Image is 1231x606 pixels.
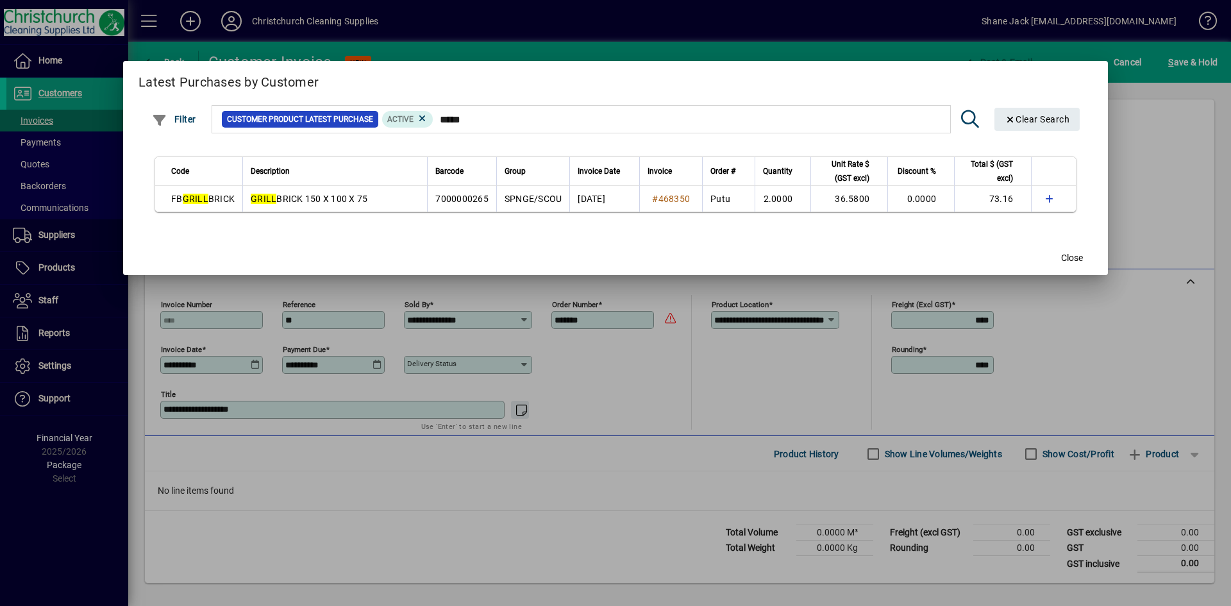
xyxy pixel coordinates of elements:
div: Unit Rate $ (GST excl) [819,157,881,185]
em: GRILL [183,194,208,204]
span: Customer Product Latest Purchase [227,113,373,126]
span: Barcode [435,164,464,178]
span: # [652,194,658,204]
div: Total $ (GST excl) [962,157,1025,185]
span: Active [387,115,414,124]
span: Discount % [898,164,936,178]
mat-chip: Product Activation Status: Active [382,111,433,128]
span: Unit Rate $ (GST excl) [819,157,869,185]
span: Code [171,164,189,178]
span: Invoice Date [578,164,620,178]
button: Close [1051,247,1093,270]
td: 0.0000 [887,186,954,212]
td: 2.0000 [755,186,810,212]
span: Total $ (GST excl) [962,157,1013,185]
div: Discount % [896,164,948,178]
span: Clear Search [1005,114,1070,124]
span: FB BRICK [171,194,235,204]
div: Invoice [648,164,694,178]
span: Quantity [763,164,792,178]
div: Quantity [763,164,804,178]
a: #468350 [648,192,694,206]
span: BRICK 150 X 100 X 75 [251,194,367,204]
span: 7000000265 [435,194,489,204]
span: SPNGE/SCOU [505,194,562,204]
td: Putu [702,186,755,212]
td: 73.16 [954,186,1031,212]
div: Invoice Date [578,164,632,178]
button: Clear [994,108,1080,131]
div: Group [505,164,562,178]
div: Description [251,164,419,178]
div: Barcode [435,164,489,178]
em: GRILL [251,194,276,204]
span: 468350 [658,194,691,204]
div: Code [171,164,235,178]
span: Description [251,164,290,178]
h2: Latest Purchases by Customer [123,61,1108,98]
td: 36.5800 [810,186,887,212]
span: Group [505,164,526,178]
td: [DATE] [569,186,639,212]
span: Order # [710,164,735,178]
span: Filter [152,114,196,124]
span: Close [1061,251,1083,265]
div: Order # [710,164,747,178]
button: Filter [149,108,199,131]
span: Invoice [648,164,672,178]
